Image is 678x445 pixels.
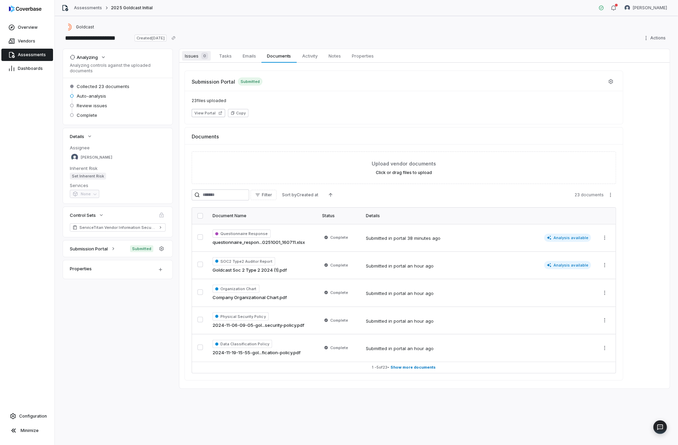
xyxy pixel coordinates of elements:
[376,170,432,175] label: Click or drag files to upload
[322,213,358,219] div: Status
[167,32,180,44] button: Copy link
[349,51,376,60] span: Properties
[575,192,604,198] span: 23 documents
[68,209,106,221] button: Control Sets
[71,154,78,161] img: Yuni Shin avatar
[111,5,153,11] span: 2025 Goldcast Initial
[407,345,434,352] div: an hour ago
[213,239,305,246] a: questionnaire_respon...0251001_160711.xlsx
[70,246,108,252] span: Submission Portal
[366,235,440,242] div: Submitted in portal
[326,51,344,60] span: Notes
[330,318,348,323] span: Complete
[625,5,630,11] img: Yuni Shin avatar
[213,285,259,293] span: Organization Chart
[599,233,610,243] button: More actions
[641,33,670,43] button: Actions
[366,263,434,270] div: Submitted in portal
[251,190,277,200] button: Filter
[18,25,38,30] span: Overview
[238,77,263,86] span: Submitted
[213,230,271,238] span: Questionnaire Response
[1,62,53,75] a: Dashboards
[366,318,434,325] div: Submitted in portal
[299,51,320,60] span: Activity
[633,5,667,11] span: [PERSON_NAME]
[81,155,112,160] span: [PERSON_NAME]
[182,51,211,61] span: Issues
[201,52,208,59] span: 0
[70,223,166,232] a: ServiceTitan Vendor Information Security
[70,165,166,171] dt: Inherent Risk
[544,261,591,269] span: Analysis available
[407,290,434,297] div: an hour ago
[278,190,322,200] button: Sort byCreated at
[324,190,337,200] button: Ascending
[68,243,118,255] button: Submission Portal
[213,340,272,348] span: Data Classification Policy
[330,290,348,295] span: Complete
[70,133,84,139] span: Details
[366,213,591,219] div: Details
[621,3,671,13] button: Yuni Shin avatar[PERSON_NAME]
[70,182,166,188] dt: Services
[18,66,43,71] span: Dashboards
[265,51,294,60] span: Documents
[407,318,434,325] div: an hour ago
[228,109,248,117] button: Copy
[21,428,39,433] span: Minimize
[70,54,98,60] div: Analyzing
[599,343,610,353] button: More actions
[192,78,235,85] span: Submission Portal
[330,345,348,350] span: Complete
[70,212,96,218] span: Control Sets
[70,173,106,180] span: Set Inherent Risk
[372,160,436,167] span: Upload vendor documents
[262,192,272,198] span: Filter
[77,83,129,89] span: Collected 23 documents
[9,5,41,12] img: logo-D7KZi-bG.svg
[192,98,616,103] span: 23 files uploaded
[213,322,304,329] a: 2024-11-06-09-05-gol...security-policy.pdf
[3,424,52,437] button: Minimize
[19,413,47,419] span: Configuration
[213,213,314,219] div: Document Name
[216,51,234,60] span: Tasks
[18,38,35,44] span: Vendors
[330,262,348,268] span: Complete
[366,290,434,297] div: Submitted in portal
[391,365,436,370] span: Show more documents
[599,288,610,298] button: More actions
[192,133,219,140] span: Documents
[366,345,434,352] div: Submitted in portal
[76,24,94,30] span: Goldcast
[328,192,333,198] svg: Ascending
[70,145,166,151] dt: Assignee
[605,190,616,200] button: More actions
[3,410,52,422] a: Configuration
[1,49,53,61] a: Assessments
[213,312,269,321] span: Physical Security Policy
[79,225,156,230] span: ServiceTitan Vendor Information Security
[68,51,108,63] button: Analyzing
[407,263,434,270] div: an hour ago
[213,267,287,274] a: Goldcast Soc 2 Type 2 2024 (1).pdf
[599,315,610,325] button: More actions
[407,235,440,242] div: 38 minutes ago
[213,294,287,301] a: Company Organizational Chart.pdf
[77,93,106,99] span: Auto-analysis
[135,35,167,41] span: Created [DATE]
[68,130,94,143] button: Details
[213,257,275,265] span: SOC2 Type2 Auditor Report
[74,5,102,11] a: Assessments
[213,349,300,356] a: 2024-11-19-15-55-gol...fication-policy.pdf
[192,109,225,117] button: View Portal
[240,51,259,60] span: Emails
[70,63,166,74] p: Analyzing controls against the uploaded documents
[599,260,610,270] button: More actions
[77,102,107,109] span: Review issues
[77,112,97,118] span: Complete
[130,245,153,252] span: Submitted
[64,21,96,33] button: https://goldcast.io/Goldcast
[1,21,53,34] a: Overview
